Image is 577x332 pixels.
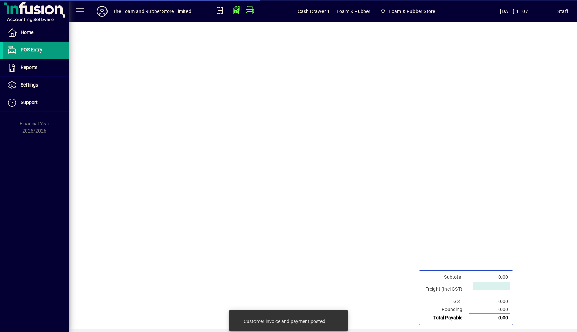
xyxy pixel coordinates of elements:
a: Reports [3,59,69,76]
span: Reports [21,65,37,70]
td: Freight (Incl GST) [422,281,469,298]
span: Foam & Rubber [337,6,370,17]
span: Foam & Rubber Store [377,5,438,18]
td: GST [422,298,469,306]
span: Foam & Rubber Store [389,6,435,17]
span: POS Entry [21,47,42,53]
span: [DATE] 11:07 [471,6,557,17]
div: Staff [557,6,568,17]
td: 0.00 [469,314,510,322]
td: Total Payable [422,314,469,322]
td: Rounding [422,306,469,314]
td: 0.00 [469,273,510,281]
a: Settings [3,77,69,94]
span: Support [21,100,38,105]
td: Subtotal [422,273,469,281]
div: Customer invoice and payment posted. [244,318,327,325]
td: 0.00 [469,306,510,314]
a: Support [3,94,69,111]
a: Home [3,24,69,41]
span: Home [21,30,33,35]
button: Profile [91,5,113,18]
td: 0.00 [469,298,510,306]
span: Cash Drawer 1 [298,6,330,17]
span: Settings [21,82,38,88]
div: The Foam and Rubber Store Limited [113,6,191,17]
